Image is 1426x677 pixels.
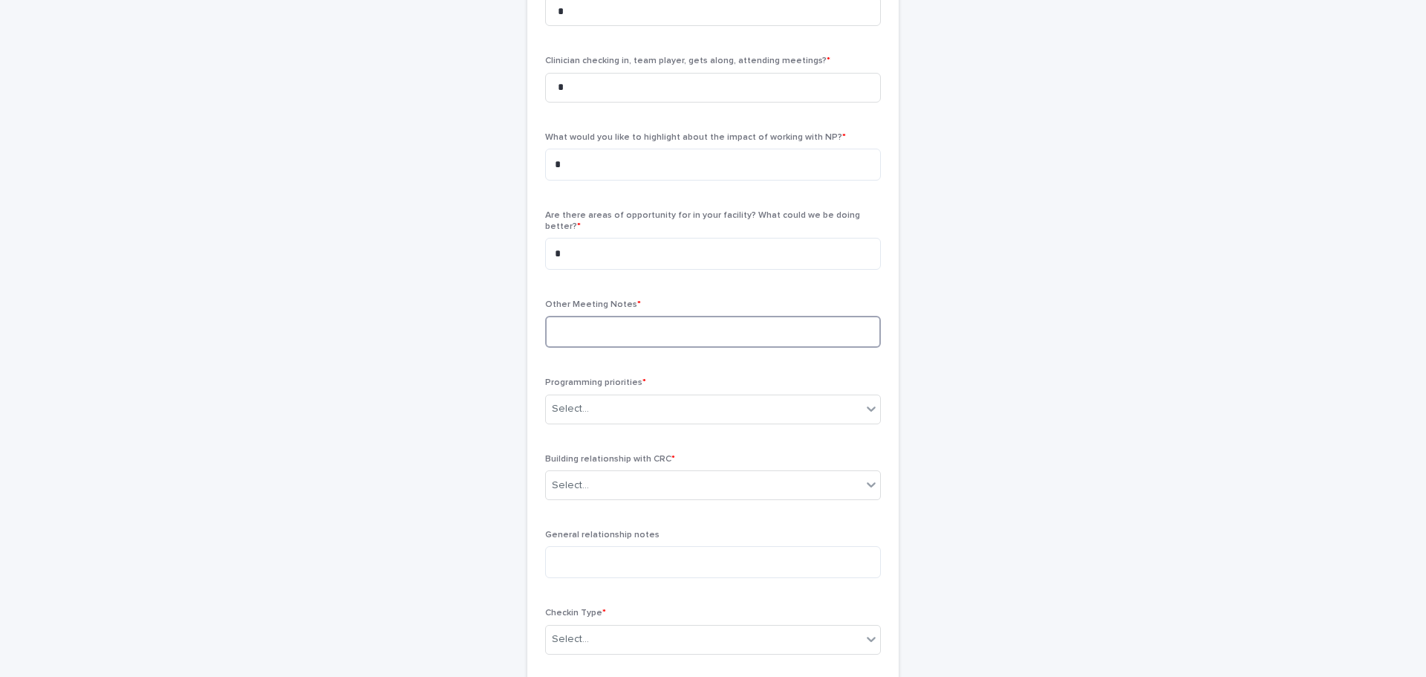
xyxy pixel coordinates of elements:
[545,609,606,618] span: Checkin Type
[545,133,846,142] span: What would you like to highlight about the impact of working with NP?
[545,56,830,65] span: Clinician checking in, team player, gets along, attending meetings?
[545,378,646,387] span: Programming priorities
[552,632,589,647] div: Select...
[545,211,860,230] span: Are there areas of opportunity for in your facility? What could we be doing better?
[545,300,641,309] span: Other Meeting Notes
[545,455,675,464] span: Building relationship with CRC
[545,531,660,540] span: General relationship notes
[552,401,589,417] div: Select...
[552,478,589,493] div: Select...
